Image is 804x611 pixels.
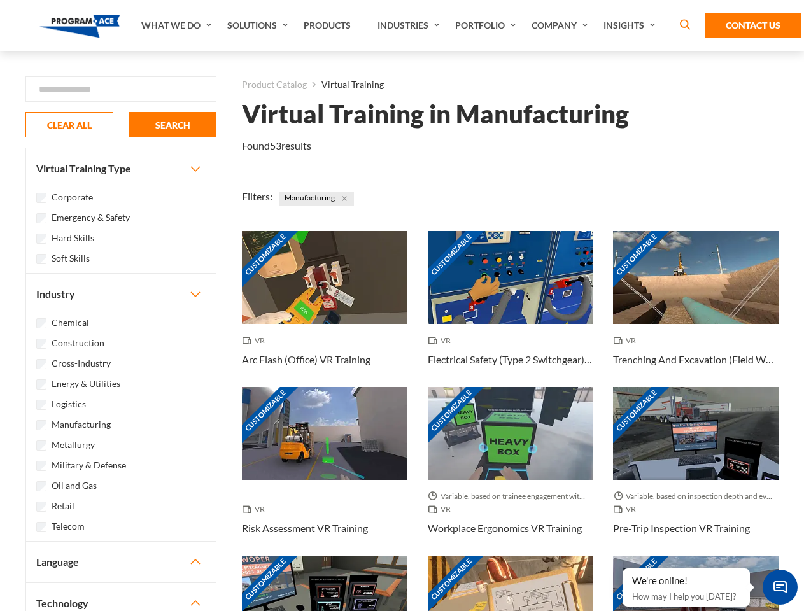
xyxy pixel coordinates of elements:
button: Industry [26,274,216,314]
a: Customizable Thumbnail - Electrical Safety (Type 2 Switchgear) VR Training VR Electrical Safety (... [428,231,593,387]
input: Logistics [36,400,46,410]
p: Found results [242,138,311,153]
label: Military & Defense [52,458,126,472]
p: How may I help you [DATE]? [632,589,740,604]
input: Metallurgy [36,440,46,451]
a: Customizable Thumbnail - Risk Assessment VR Training VR Risk Assessment VR Training [242,387,407,556]
label: Telecom [52,519,85,533]
input: Oil and Gas [36,481,46,491]
span: Chat Widget [763,570,798,605]
input: Construction [36,339,46,349]
label: Chemical [52,316,89,330]
input: Cross-Industry [36,359,46,369]
a: Contact Us [705,13,801,38]
span: VR [613,503,641,516]
span: VR [428,334,456,347]
label: Corporate [52,190,93,204]
img: Program-Ace [39,15,120,38]
label: Energy & Utilities [52,377,120,391]
h3: Risk Assessment VR Training [242,521,368,536]
span: Manufacturing [279,192,354,206]
label: Logistics [52,397,86,411]
span: VR [242,334,270,347]
span: VR [428,503,456,516]
button: Close [337,192,351,206]
input: Telecom [36,522,46,532]
h3: Workplace Ergonomics VR Training [428,521,582,536]
label: Retail [52,499,74,513]
em: 53 [270,139,281,151]
a: Customizable Thumbnail - Trenching And Excavation (Field Work) VR Training VR Trenching And Excav... [613,231,779,387]
input: Corporate [36,193,46,203]
input: Retail [36,502,46,512]
input: Emergency & Safety [36,213,46,223]
a: Customizable Thumbnail - Pre-Trip Inspection VR Training Variable, based on inspection depth and ... [613,387,779,556]
input: Chemical [36,318,46,328]
label: Hard Skills [52,231,94,245]
h3: Arc Flash (Office) VR Training [242,352,370,367]
input: Military & Defense [36,461,46,471]
label: Emergency & Safety [52,211,130,225]
label: Soft Skills [52,251,90,265]
input: Soft Skills [36,254,46,264]
span: VR [613,334,641,347]
label: Construction [52,336,104,350]
li: Virtual Training [307,76,384,93]
span: Variable, based on inspection depth and event interaction. [613,490,779,503]
span: Filters: [242,190,272,202]
a: Customizable Thumbnail - Arc Flash (Office) VR Training VR Arc Flash (Office) VR Training [242,231,407,387]
input: Manufacturing [36,420,46,430]
h3: Pre-Trip Inspection VR Training [613,521,750,536]
label: Cross-Industry [52,356,111,370]
div: We're online! [632,575,740,587]
label: Oil and Gas [52,479,97,493]
h1: Virtual Training in Manufacturing [242,103,629,125]
button: Virtual Training Type [26,148,216,189]
button: CLEAR ALL [25,112,113,137]
input: Energy & Utilities [36,379,46,390]
label: Manufacturing [52,418,111,432]
input: Hard Skills [36,234,46,244]
a: Customizable Thumbnail - Workplace Ergonomics VR Training Variable, based on trainee engagement w... [428,387,593,556]
h3: Electrical Safety (Type 2 Switchgear) VR Training [428,352,593,367]
label: Metallurgy [52,438,95,452]
span: Variable, based on trainee engagement with exercises. [428,490,593,503]
button: Language [26,542,216,582]
h3: Trenching And Excavation (Field Work) VR Training [613,352,779,367]
span: VR [242,503,270,516]
a: Product Catalog [242,76,307,93]
nav: breadcrumb [242,76,779,93]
